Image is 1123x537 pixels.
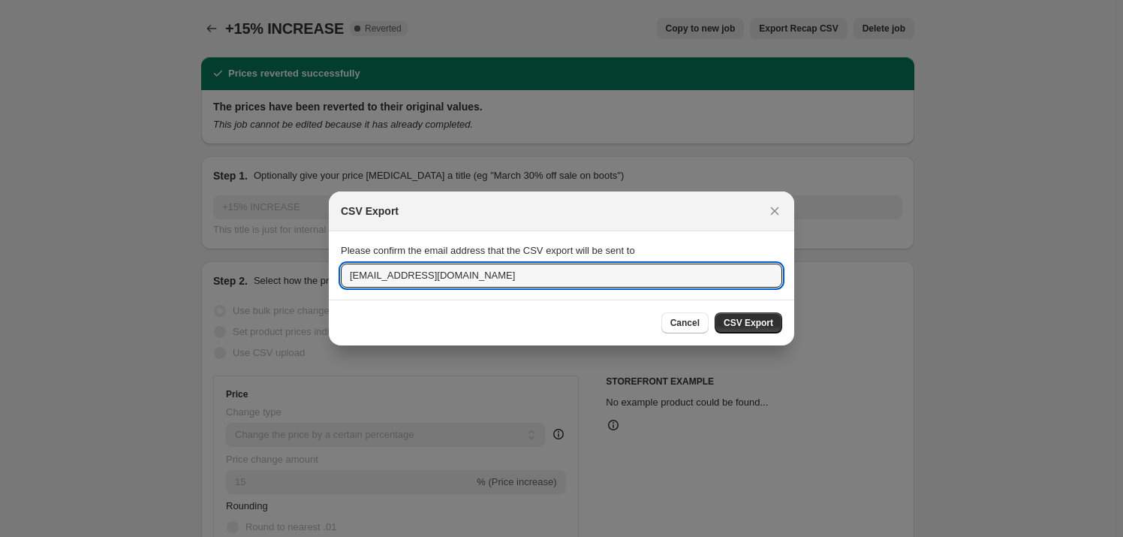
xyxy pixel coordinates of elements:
[661,312,709,333] button: Cancel
[724,317,773,329] span: CSV Export
[341,245,635,256] span: Please confirm the email address that the CSV export will be sent to
[670,317,700,329] span: Cancel
[715,312,782,333] button: CSV Export
[341,204,399,219] h2: CSV Export
[764,201,785,222] button: Close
